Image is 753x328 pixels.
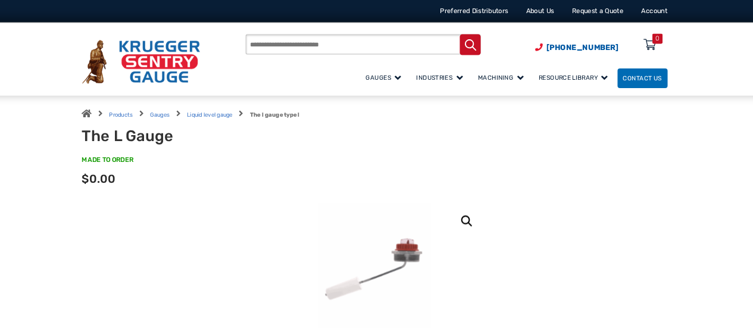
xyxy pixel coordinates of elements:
[438,7,502,14] a: Preferred Distributors
[527,39,606,50] a: Phone Number (920) 434-8860
[416,70,460,76] span: Industries
[166,105,185,111] a: Gauges
[368,70,402,76] span: Gauges
[538,40,606,49] span: [PHONE_NUMBER]
[127,105,150,111] a: Products
[363,63,411,83] a: Gauges
[452,197,474,218] a: View full-screen image gallery
[201,105,243,111] a: Liquid level gauge
[605,64,652,83] a: Contact Us
[526,63,605,83] a: Resource Library
[102,146,151,155] span: MADE TO ORDER
[640,32,644,41] div: 0
[102,161,133,174] span: $0.00
[411,63,468,83] a: Industries
[627,7,652,14] a: Account
[519,7,545,14] a: About Us
[468,63,526,83] a: Machining
[323,190,430,324] img: The L Gauge
[531,70,596,76] span: Resource Library
[102,38,213,79] img: Krueger Sentry Gauge
[562,7,610,14] a: Request a Quote
[260,105,307,111] strong: The l gauge type l
[102,120,322,137] h1: The L Gauge
[610,70,646,77] span: Contact Us
[474,70,517,76] span: Machining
